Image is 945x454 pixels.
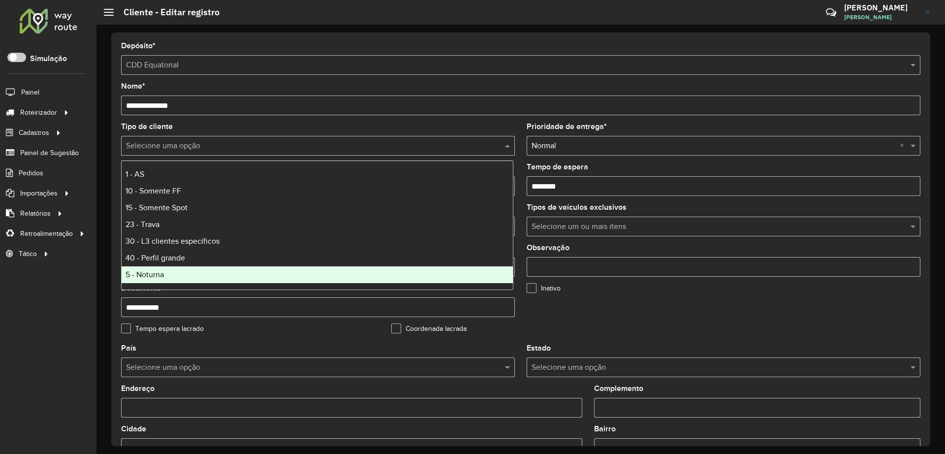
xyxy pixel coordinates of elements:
span: 10 - Somente FF [126,187,181,195]
ng-dropdown-panel: Options list [121,161,513,290]
label: Endereço [121,383,155,394]
label: Prioridade de entrega [527,121,607,132]
label: Tipo de cliente [121,121,173,132]
label: Tempo de espera [527,161,588,173]
label: Depósito [121,40,156,52]
h2: Cliente - Editar registro [114,7,220,18]
label: Simulação [30,53,67,65]
label: Tempo espera lacrado [121,324,204,334]
span: 23 - Trava [126,220,159,228]
span: Relatórios [20,208,51,219]
span: Tático [19,249,37,259]
span: Painel de Sugestão [20,148,79,158]
span: Cadastros [19,128,49,138]
span: 40 - Perfil grande [126,254,185,262]
label: Cidade [121,423,146,435]
label: País [121,342,136,354]
label: Observação [527,242,569,254]
span: Painel [21,87,39,97]
span: Importações [20,188,58,198]
h3: [PERSON_NAME] [844,3,918,12]
span: Retroalimentação [20,228,73,239]
label: Inativo [527,283,561,293]
span: 30 - L3 clientes específicos [126,237,220,245]
span: 15 - Somente Spot [126,203,188,212]
a: Contato Rápido [820,2,842,23]
label: Bairro [594,423,616,435]
label: Nome [121,80,145,92]
span: Pedidos [19,168,43,178]
span: [PERSON_NAME] [844,13,918,22]
label: Coordenada lacrada [391,324,467,334]
span: 5 - Noturna [126,270,164,279]
span: Roteirizador [20,107,57,118]
label: Complemento [594,383,643,394]
span: Clear all [900,140,908,152]
label: Estado [527,342,551,354]
label: Tipos de veículos exclusivos [527,201,627,213]
span: 1 - AS [126,170,144,178]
